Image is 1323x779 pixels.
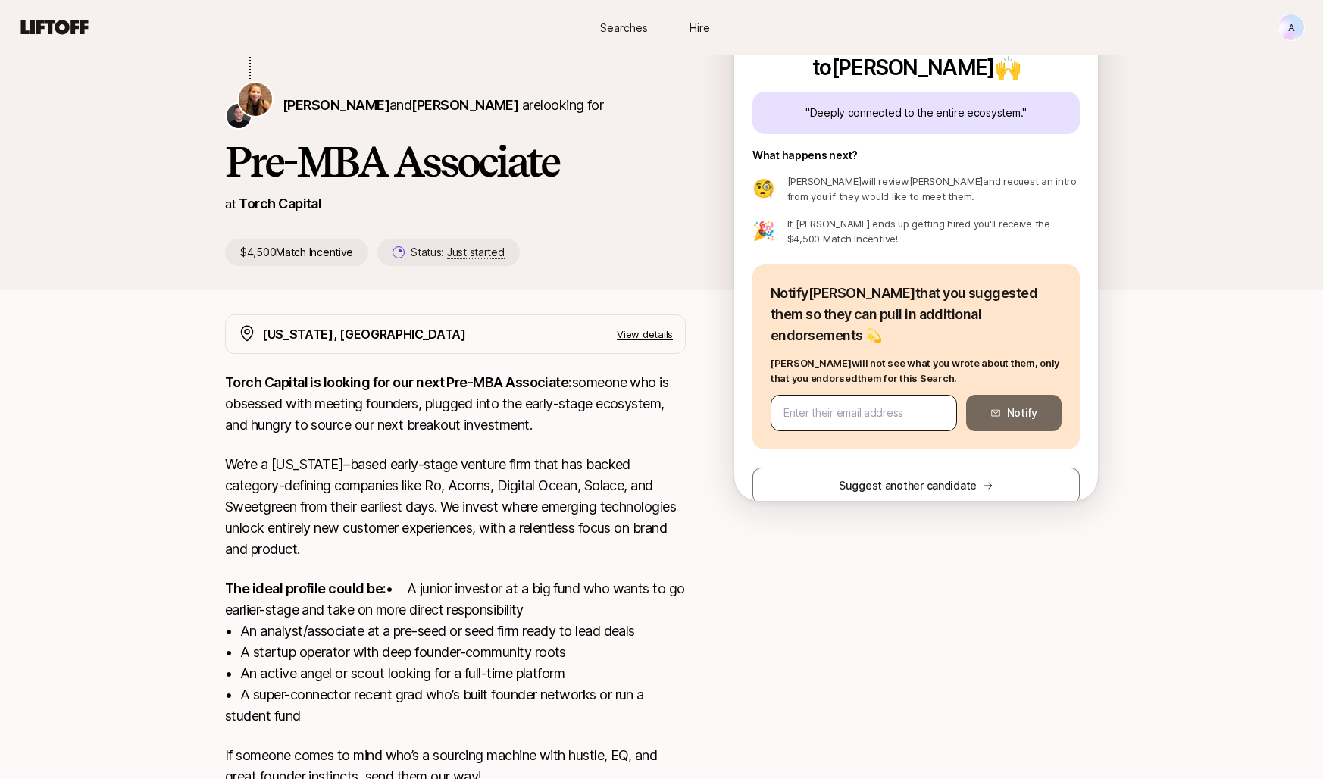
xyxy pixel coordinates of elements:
[752,468,1080,504] button: Suggest another candidate
[752,180,775,198] p: 🧐
[752,222,775,240] p: 🎉
[225,239,368,266] p: $4,500 Match Incentive
[225,580,386,596] strong: The ideal profile could be:
[617,327,673,342] p: View details
[586,14,661,42] a: Searches
[752,146,858,164] p: What happens next?
[752,25,1080,80] p: Your suggestion has been sent to [PERSON_NAME] 🙌
[805,104,1027,122] p: " Deeply connected to the entire ecosystem. "
[411,243,504,261] p: Status:
[239,196,321,211] a: Torch Capital
[225,139,686,184] h1: Pre-MBA Associate
[787,216,1080,246] p: If [PERSON_NAME] ends up getting hired you'll receive the $4,500 Match Incentive!
[787,174,1080,204] p: [PERSON_NAME] will review [PERSON_NAME] and request an intro from you if they would like to meet ...
[283,95,603,116] p: are looking for
[225,194,236,214] p: at
[225,454,686,560] p: We’re a [US_STATE]–based early-stage venture firm that has backed category-defining companies lik...
[389,97,518,113] span: and
[783,404,944,422] input: Enter their email address
[227,104,251,128] img: Christopher Harper
[225,372,686,436] p: someone who is obsessed with meeting founders, plugged into the early-stage ecosystem, and hungry...
[1288,18,1295,36] p: A
[225,578,686,727] p: • A junior investor at a big fund who wants to go earlier-stage and take on more direct responsib...
[262,324,466,344] p: [US_STATE], [GEOGRAPHIC_DATA]
[447,246,505,259] span: Just started
[600,20,648,36] span: Searches
[411,97,518,113] span: [PERSON_NAME]
[690,20,710,36] span: Hire
[661,14,737,42] a: Hire
[771,355,1062,386] p: [PERSON_NAME] will not see what you wrote about them, only that you endorsed them for this Search.
[771,283,1062,346] p: Notify [PERSON_NAME] that you suggested them so they can pull in additional endorsements 💫
[225,374,572,390] strong: Torch Capital is looking for our next Pre-MBA Associate:
[1278,14,1305,41] button: A
[239,83,272,116] img: Katie Reiner
[283,97,389,113] span: [PERSON_NAME]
